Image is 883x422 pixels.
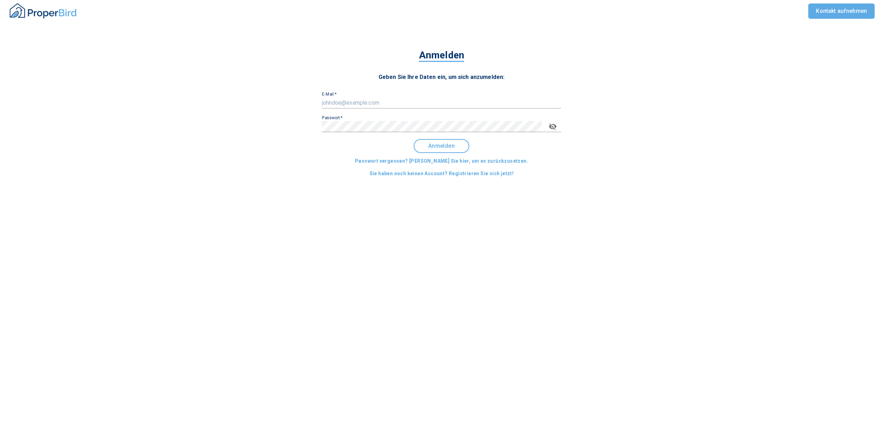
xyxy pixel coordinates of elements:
[367,167,517,180] button: Sie haben noch keinen Account? Registrieren Sie sich jetzt!
[420,143,463,149] span: Anmelden
[544,118,561,135] button: toggle password visibility
[322,97,561,108] input: johndoe@example.com
[414,139,469,153] button: Anmelden
[322,92,337,96] label: E-Mail
[352,155,531,168] button: Passwort vergessen? [PERSON_NAME] Sie hier, um es zurückzusetzen.
[8,0,78,22] button: ProperBird Logo and Home Button
[808,3,875,19] a: Kontakt aufnehmen
[419,49,464,62] span: Anmelden
[355,157,528,165] span: Passwort vergessen? [PERSON_NAME] Sie hier, um es zurückzusetzen.
[379,74,505,80] span: Geben Sie Ihre Daten ein, um sich anzumelden:
[322,116,343,120] label: Passwort
[370,169,514,178] span: Sie haben noch keinen Account? Registrieren Sie sich jetzt!
[8,2,78,19] img: ProperBird Logo and Home Button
